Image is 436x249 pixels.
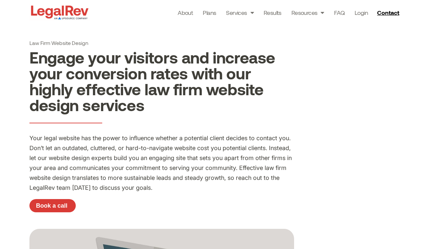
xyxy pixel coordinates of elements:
span: Book a call [36,203,67,209]
a: Resources [291,8,324,17]
a: About [178,8,193,17]
a: Login [355,8,368,17]
nav: Menu [178,8,368,17]
a: Services [226,8,254,17]
h1: Law Firm Website Design [29,40,294,46]
span: Contact [377,10,399,16]
a: Book a call [29,199,76,212]
p: Your legal website has the power to influence whether a potential client decides to contact you. ... [29,133,294,192]
a: FAQ [334,8,345,17]
h2: Engage your visitors and increase your conversion rates with our highly effective law firm websit... [29,49,294,113]
a: Results [264,8,282,17]
a: Plans [203,8,216,17]
a: Contact [374,7,404,18]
